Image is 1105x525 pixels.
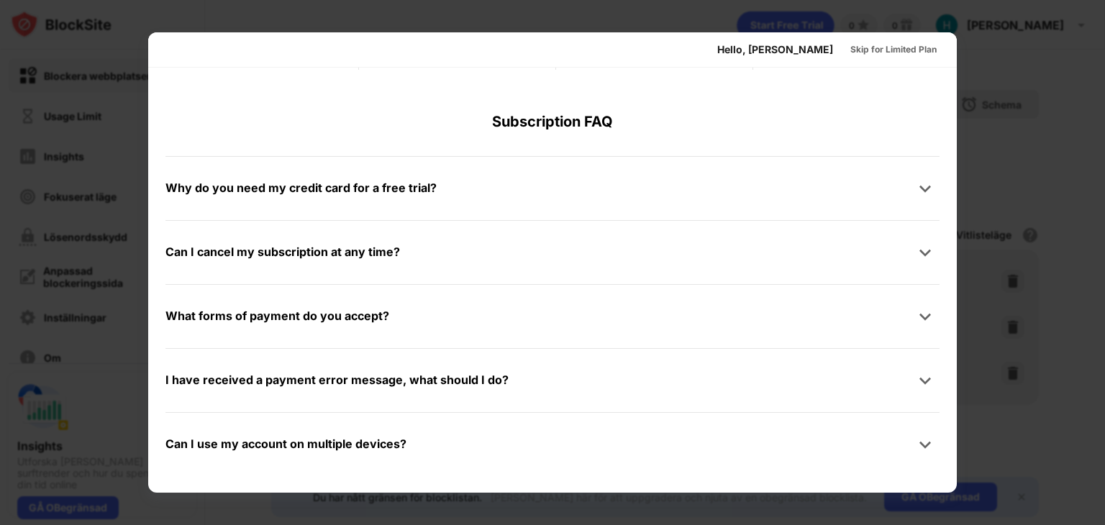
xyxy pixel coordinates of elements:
[850,42,937,57] div: Skip for Limited Plan
[165,370,509,391] div: I have received a payment error message, what should I do?
[165,306,389,327] div: What forms of payment do you accept?
[165,242,400,262] div: Can I cancel my subscription at any time?
[165,87,940,156] div: Subscription FAQ
[717,44,833,55] div: Hello, [PERSON_NAME]
[165,178,437,198] div: Why do you need my credit card for a free trial?
[165,434,406,455] div: Can I use my account on multiple devices?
